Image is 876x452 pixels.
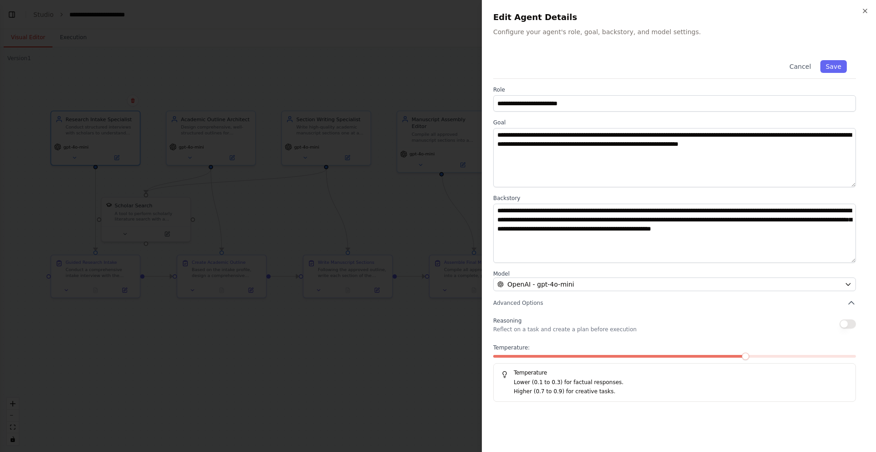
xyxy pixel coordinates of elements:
[493,318,521,324] span: Reasoning
[820,60,847,73] button: Save
[514,387,848,396] p: Higher (0.7 to 0.9) for creative tasks.
[493,299,543,307] span: Advanced Options
[493,11,865,24] h2: Edit Agent Details
[493,27,865,36] p: Configure your agent's role, goal, backstory, and model settings.
[784,60,816,73] button: Cancel
[493,270,856,277] label: Model
[507,280,574,289] span: OpenAI - gpt-4o-mini
[493,86,856,93] label: Role
[514,378,848,387] p: Lower (0.1 to 0.3) for factual responses.
[493,195,856,202] label: Backstory
[493,119,856,126] label: Goal
[501,369,848,376] h5: Temperature
[493,326,636,333] p: Reflect on a task and create a plan before execution
[493,344,530,351] span: Temperature:
[493,277,856,291] button: OpenAI - gpt-4o-mini
[493,298,856,308] button: Advanced Options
